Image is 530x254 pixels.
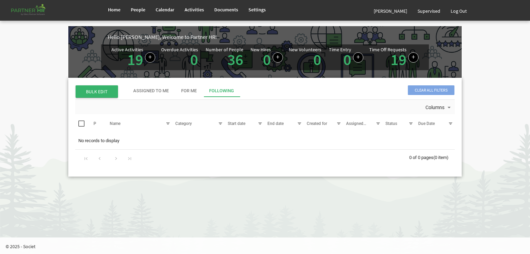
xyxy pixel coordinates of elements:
a: 19 [127,50,143,69]
a: 36 [227,50,243,69]
div: Volunteer hired in the last 7 days [289,47,323,67]
a: Create a new time off request [408,52,419,63]
div: New Volunteers [289,47,321,52]
div: Time Off Requests [369,47,406,52]
a: Log hours [353,52,363,63]
div: Go to last page [125,153,134,163]
span: Supervised [418,8,440,14]
span: Columns [425,103,445,112]
span: Created for [307,121,327,126]
a: Add new person to Partner HR [273,52,283,63]
span: Name [110,121,120,126]
span: Status [385,121,397,126]
button: Columns [424,103,454,112]
div: 0 of 0 pages (0 item) [409,150,455,164]
div: Go to next page [111,153,121,163]
a: Log Out [445,1,472,21]
span: Start date [228,121,245,126]
a: 0 [343,50,351,69]
div: Total number of active people in Partner HR [206,47,245,67]
a: 19 [391,50,406,69]
div: Go to previous page [95,153,104,163]
a: 0 [263,50,271,69]
div: Overdue Activities [161,47,198,52]
span: P [94,121,96,126]
div: Assigned To Me [133,88,169,94]
p: © 2025 - Societ [6,243,530,250]
div: Columns [424,100,454,114]
span: Due Date [418,121,435,126]
span: Clear all filters [408,85,454,95]
span: End date [267,121,284,126]
div: Following [209,88,234,94]
div: tab-header [127,85,507,97]
div: New Hires [251,47,271,52]
span: (0 item) [433,155,449,160]
div: Number of People [206,47,243,52]
div: Time Entry [329,47,351,52]
span: Assigned to [346,121,368,126]
div: People hired in the last 7 days [251,47,283,67]
a: Create a new Activity [145,52,155,63]
a: 0 [313,50,321,69]
div: Number of Time Entries [329,47,363,67]
a: [PERSON_NAME] [369,1,412,21]
div: Active Activities [111,47,143,52]
div: Hello [PERSON_NAME], Welcome to Partner HR! [108,33,462,41]
a: Supervised [412,1,445,21]
span: BULK EDIT [76,85,118,98]
span: Settings [248,7,266,13]
a: 0 [190,50,198,69]
span: 0 of 0 pages [409,155,433,160]
div: Activities assigned to you for which the Due Date is passed [161,47,200,67]
span: Calendar [156,7,174,13]
span: People [131,7,145,13]
span: Activities [185,7,204,13]
div: Go to first page [81,153,91,163]
span: Category [175,121,192,126]
span: Documents [214,7,238,13]
td: No records to display [75,134,455,147]
span: Home [108,7,120,13]
div: Number of active time off requests [369,47,419,67]
div: For Me [181,88,197,94]
div: Number of active Activities in Partner HR [111,47,155,67]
